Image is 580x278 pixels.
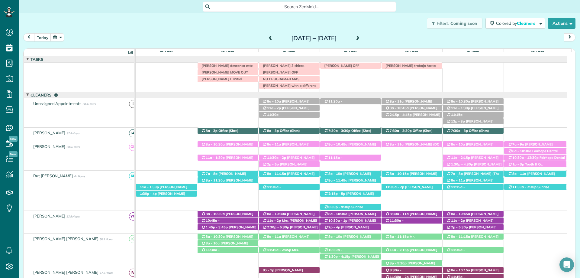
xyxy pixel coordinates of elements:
[324,178,376,187] span: [PERSON_NAME] ([PHONE_NUMBER])
[82,102,95,106] span: 30.3 Hours
[259,247,320,253] div: [STREET_ADDRESS]
[267,234,281,239] span: 8a - 11a
[260,77,300,81] span: NO PROGRAMAR MAS
[205,155,225,160] span: 11a - 1:30p
[389,142,404,146] span: 8a - 11a
[259,141,320,148] div: [STREET_ADDRESS]
[259,224,320,231] div: [STREET_ADDRESS]
[389,129,412,133] span: 7:30a - 3:30p
[201,218,220,227] span: 10:45a - 1:30p
[324,160,362,173] span: [PERSON_NAME] ([PHONE_NUMBER], [PHONE_NUMBER])
[281,50,297,55] span: [DATE]
[446,178,494,187] span: [PERSON_NAME] ([PHONE_NUMBER])
[389,113,412,117] span: 2:15p - 4:45p
[276,35,352,41] h2: [DATE] – [DATE]
[385,185,405,189] span: 11:30a - 2p
[129,269,137,277] span: IV
[446,225,497,234] span: [PERSON_NAME] ([PHONE_NUMBER])
[140,191,157,196] span: 1:30p - 4p
[66,215,79,218] span: 37.8 Hours
[129,143,137,151] span: OP
[259,98,320,105] div: [STREET_ADDRESS]
[201,241,248,250] span: [PERSON_NAME] ([PHONE_NUMBER])
[324,99,343,108] span: 11:30a - 2:30p
[201,172,246,180] span: [PERSON_NAME] ([PHONE_NUMBER])
[201,212,253,220] span: [PERSON_NAME] ([PHONE_NUMBER])
[443,211,504,217] div: [STREET_ADDRESS][PERSON_NAME]
[451,218,465,223] span: 11a - 2p
[443,105,504,111] div: 23974 Unbridled Loop - [GEOGRAPHIC_DATA]
[446,268,499,276] span: [PERSON_NAME] ([PHONE_NUMBER])
[324,252,362,260] span: [PERSON_NAME] ([PHONE_NUMBER])
[32,101,82,106] span: Unassigned Appointments
[324,205,378,213] span: Sunrise Dermatology ([PHONE_NUMBER])
[496,21,537,26] span: Colored by
[504,161,567,168] div: [STREET_ADDRESS]
[259,217,320,224] div: [STREET_ADDRESS]
[198,234,258,240] div: 5 Fox Run - Fairhope, AL, 36532
[263,155,315,164] span: [PERSON_NAME] ([PHONE_NUMBER])
[446,212,499,220] span: [PERSON_NAME] ([PHONE_NUMBER])
[140,185,187,193] span: [PERSON_NAME] ([PHONE_NUMBER])
[263,248,299,261] span: Mrs. [PERSON_NAME] ([PHONE_NUMBER])
[328,172,343,176] span: 8a - 10a
[201,178,253,187] span: [PERSON_NAME] ([PHONE_NUMBER])
[320,177,381,184] div: [STREET_ADDRESS]
[324,225,369,234] span: [PERSON_NAME] ([PHONE_NUMBER])
[328,254,351,259] span: 1:30p - 4:15p
[324,103,362,112] span: [PERSON_NAME] ([PHONE_NUMBER])
[263,185,281,193] span: 11:30a - 1:30p
[382,247,442,253] div: [STREET_ADDRESS]
[446,248,465,256] span: 11:30a - 2:30p
[205,178,225,182] span: 8a - 11:30a
[320,171,381,177] div: [STREET_ADDRESS]
[446,129,489,137] span: Office (Shcs) ([PHONE_NUMBER])
[201,223,239,231] span: [PERSON_NAME] ([PHONE_NUMBER])
[267,248,291,252] span: 11:45a - 2:45p
[451,268,470,272] span: 8a - 10:15a
[389,106,409,110] span: 8a - 10:45a
[199,70,248,79] span: [PERSON_NAME] MOVE OUT CLEAN [PERSON_NAME]
[267,99,281,103] span: 8a - 10a
[129,212,137,221] span: YM
[389,212,409,216] span: 8:30a - 11a
[385,212,437,220] span: [PERSON_NAME] ([PHONE_NUMBER])
[443,217,504,224] div: [STREET_ADDRESS]
[263,99,310,108] span: [PERSON_NAME] ([PHONE_NUMBER])
[485,18,545,29] button: Colored byCleaners
[263,234,310,243] span: [PERSON_NAME] ([PHONE_NUMBER])
[205,212,225,216] span: 8a - 10:30a
[198,211,258,217] div: [STREET_ADDRESS]
[34,33,51,41] button: today
[465,50,481,55] span: [DATE]
[66,145,79,149] span: 38.5 Hours
[451,212,470,216] span: 8a - 10:45a
[320,224,381,231] div: [STREET_ADDRESS]
[198,240,258,247] div: [STREET_ADDRESS]
[512,172,527,176] span: 8a - 11a
[328,205,351,209] span: 6:30p - 9:30p
[320,98,381,105] div: [STREET_ADDRESS]
[443,171,504,177] div: [STREET_ADDRESS]
[446,252,484,260] span: [PERSON_NAME] ([PHONE_NUMBER])
[451,234,470,239] span: 8a - 11:15a
[443,234,504,240] div: [STREET_ADDRESS]
[385,185,433,193] span: [PERSON_NAME] ([PHONE_NUMBER])
[201,225,256,234] span: [PERSON_NAME] ([PHONE_NUMBER])
[385,142,439,155] span: [PERSON_NAME] (DC LAWN) ([PHONE_NUMBER], [PHONE_NUMBER])
[446,155,499,164] span: [PERSON_NAME] ([PHONE_NUMBER])
[267,129,279,133] span: 8a - 3p
[504,155,567,161] div: [STREET_ADDRESS][PERSON_NAME]
[32,144,67,149] span: [PERSON_NAME]
[267,225,289,229] span: 2:30p - 5:30p
[23,33,35,41] button: prev
[324,212,376,220] span: [PERSON_NAME] ([PHONE_NUMBER])
[517,21,536,26] span: Cleaners
[263,162,308,171] span: [PERSON_NAME] ([PHONE_NUMBER])
[443,98,504,105] div: [STREET_ADDRESS][PERSON_NAME]
[385,268,402,276] span: 8:30a - 10:30a
[205,129,218,133] span: 8a - 3p
[199,77,243,81] span: [PERSON_NAME] P Initial
[74,175,85,178] span: 44 Hours
[383,64,436,72] span: [PERSON_NAME] trabaja hasta hoy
